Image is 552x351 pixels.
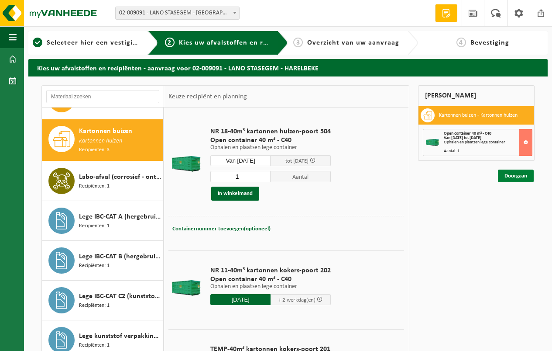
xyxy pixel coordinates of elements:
span: 1 [33,38,42,47]
button: Labo-afval (corrosief - ontvlambaar) Recipiënten: 1 [42,161,164,201]
span: Aantal [271,171,331,182]
button: Kartonnen buizen Kartonnen hulzen Recipiënten: 3 [42,119,164,161]
span: Lege IBC-CAT A (hergebruik na wassen, 1e keuze, als nieuw) [79,212,161,222]
span: 3 [293,38,303,47]
span: Recipiënten: 1 [79,302,110,310]
span: Kartonnen hulzen [79,136,122,146]
button: Lege IBC-CAT C2 (kunststof blaas verbranden) Recipiënten: 1 [42,281,164,320]
span: Recipiënten: 3 [79,146,110,154]
div: Keuze recipiënt en planning [164,86,251,108]
div: Aantal: 1 [444,149,532,153]
a: 1Selecteer hier een vestiging [33,38,141,48]
a: Doorgaan [498,170,534,182]
div: [PERSON_NAME] [418,85,535,106]
p: Ophalen en plaatsen lege container [210,145,331,151]
span: Labo-afval (corrosief - ontvlambaar) [79,172,161,182]
span: Recipiënten: 1 [79,341,110,350]
h3: Kartonnen buizen - Kartonnen hulzen [439,108,518,122]
span: Open container 40 m³ - C40 [444,131,491,136]
button: Containernummer toevoegen(optioneel) [171,223,271,235]
span: Recipiënten: 1 [79,262,110,270]
span: Lege IBC-CAT C2 (kunststof blaas verbranden) [79,291,161,302]
span: Lege IBC-CAT B (hergebruik na reiniging, 2e keuze) [79,251,161,262]
span: Bevestiging [470,39,509,46]
span: Lege kunststof verpakkingen van gevaarlijke stoffen [79,331,161,341]
span: Kartonnen buizen [79,126,132,136]
span: Overzicht van uw aanvraag [307,39,399,46]
span: tot [DATE] [285,158,309,164]
h2: Kies uw afvalstoffen en recipiënten - aanvraag voor 02-009091 - LANO STASEGEM - HARELBEKE [28,59,548,76]
span: Selecteer hier een vestiging [47,39,141,46]
div: Ophalen en plaatsen lege container [444,140,532,145]
p: Ophalen en plaatsen lege container [210,284,331,290]
span: 4 [456,38,466,47]
button: In winkelmand [211,187,259,201]
span: Recipiënten: 1 [79,222,110,230]
span: 2 [165,38,175,47]
input: Selecteer datum [210,294,271,305]
button: Lege IBC-CAT A (hergebruik na wassen, 1e keuze, als nieuw) Recipiënten: 1 [42,201,164,241]
span: 02-009091 - LANO STASEGEM - HARELBEKE [115,7,240,20]
span: + 2 werkdag(en) [278,297,315,303]
span: NR 18-40m³ kartonnen hulzen-poort 504 [210,127,331,136]
span: 02-009091 - LANO STASEGEM - HARELBEKE [116,7,239,19]
span: Recipiënten: 1 [79,182,110,191]
button: Lege IBC-CAT B (hergebruik na reiniging, 2e keuze) Recipiënten: 1 [42,241,164,281]
input: Selecteer datum [210,155,271,166]
span: Open container 40 m³ - C40 [210,136,331,145]
input: Materiaal zoeken [46,90,159,103]
span: NR 11-40m³ kartonnen kokers-poort 202 [210,266,331,275]
span: Containernummer toevoegen(optioneel) [172,226,271,232]
span: Kies uw afvalstoffen en recipiënten [179,39,299,46]
span: Open container 40 m³ - C40 [210,275,331,284]
strong: Van [DATE] tot [DATE] [444,136,481,140]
